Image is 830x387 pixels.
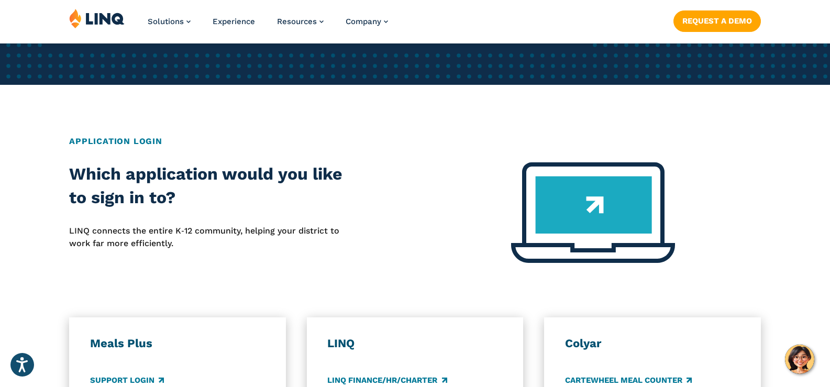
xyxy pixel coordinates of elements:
a: Resources [277,17,324,26]
p: LINQ connects the entire K‑12 community, helping your district to work far more efficiently. [69,225,345,250]
img: LINQ | K‑12 Software [69,8,125,28]
a: Experience [213,17,255,26]
span: Solutions [148,17,184,26]
h3: Meals Plus [90,336,265,351]
a: Company [346,17,388,26]
a: Request a Demo [673,10,761,31]
h2: Which application would you like to sign in to? [69,162,345,210]
a: LINQ Finance/HR/Charter [327,374,447,386]
h3: Colyar [565,336,740,351]
a: Support Login [90,374,164,386]
nav: Primary Navigation [148,8,388,43]
h2: Application Login [69,135,761,148]
span: Company [346,17,381,26]
h3: LINQ [327,336,502,351]
a: CARTEWHEEL Meal Counter [565,374,692,386]
span: Resources [277,17,317,26]
a: Solutions [148,17,191,26]
button: Hello, have a question? Let’s chat. [785,345,814,374]
nav: Button Navigation [673,8,761,31]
